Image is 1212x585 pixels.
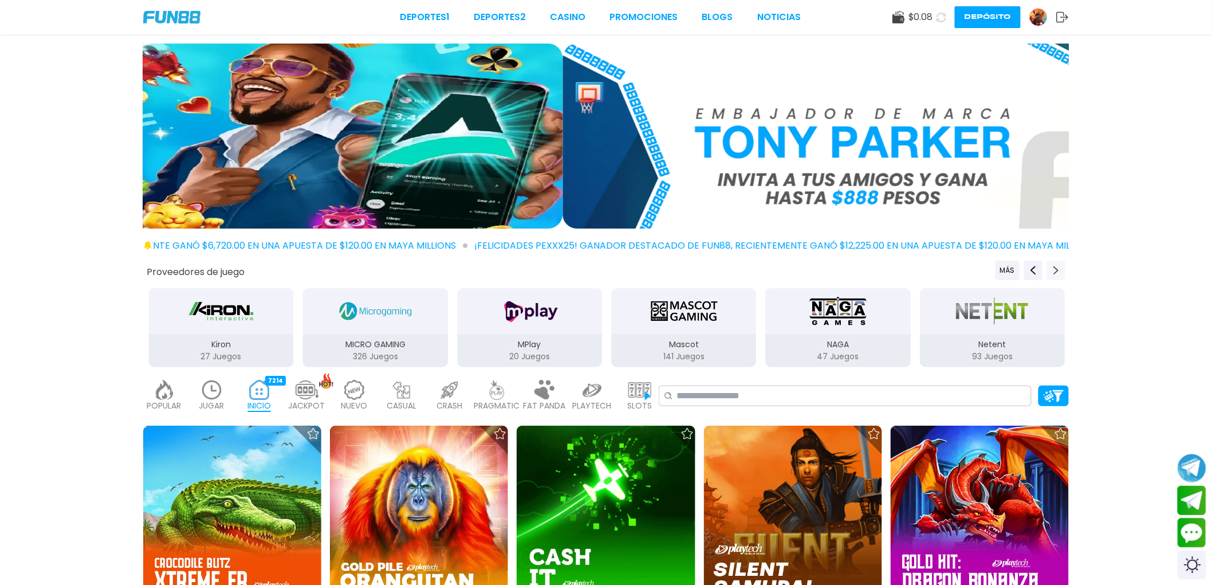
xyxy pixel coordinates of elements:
[457,351,602,363] p: 20 Juegos
[339,295,411,327] img: MICRO GAMING
[296,380,318,400] img: jackpot_light.webp
[533,380,556,400] img: fat_panda_light.webp
[185,295,257,327] img: Kiron
[611,339,756,351] p: Mascot
[611,351,756,363] p: 141 Juegos
[391,380,414,400] img: casual_light.webp
[1178,551,1206,579] div: Switch theme
[995,261,1020,280] button: Previous providers
[303,339,448,351] p: MICRO GAMING
[627,400,652,412] p: SLOTS
[452,287,607,368] button: MPlay
[915,287,1069,368] button: Netent
[474,239,1107,253] span: ¡FELICIDADES pexxx25! GANADOR DESTACADO DE FUN88, RECIENTEMENTE GANÓ $12,225.00 EN UNA APUESTA DE...
[1178,453,1206,483] button: Join telegram channel
[486,380,509,400] img: pragmatic_light.webp
[438,380,461,400] img: crash_light.webp
[400,10,450,24] a: Deportes1
[298,287,452,368] button: MICRO GAMING
[200,380,223,400] img: recent_light.webp
[289,400,325,412] p: JACKPOT
[524,400,566,412] p: FAT PANDA
[955,6,1021,28] button: Depósito
[956,295,1028,327] img: Netent
[802,295,874,327] img: NAGA
[343,380,366,400] img: new_light.webp
[761,287,915,368] button: NAGA
[474,10,526,24] a: Deportes2
[757,10,801,24] a: NOTICIAS
[143,11,200,23] img: Company Logo
[1024,261,1042,280] button: Previous providers
[457,339,602,351] p: MPlay
[148,351,293,363] p: 27 Juegos
[144,287,298,368] button: Kiron
[1047,261,1065,280] button: Next providers
[550,10,585,24] a: CASINO
[474,400,520,412] p: PRAGMATIC
[248,380,271,400] img: home_active.webp
[920,351,1065,363] p: 93 Juegos
[908,10,933,24] span: $ 0.08
[573,400,612,412] p: PLAYTECH
[493,295,565,327] img: MPlay
[607,287,761,368] button: Mascot
[319,373,333,388] img: hot
[147,400,182,412] p: POPULAR
[1029,8,1056,26] a: Avatar
[648,295,720,327] img: Mascot
[436,400,462,412] p: CRASH
[303,351,448,363] p: 326 Juegos
[766,339,911,351] p: NAGA
[702,10,733,24] a: BLOGS
[387,400,417,412] p: CASUAL
[610,10,678,24] a: Promociones
[628,380,651,400] img: slots_light.webp
[581,380,604,400] img: playtech_light.webp
[153,380,176,400] img: popular_light.webp
[148,339,293,351] p: Kiron
[920,339,1065,351] p: Netent
[766,351,911,363] p: 47 Juegos
[1178,518,1206,548] button: Contact customer service
[199,400,225,412] p: JUGAR
[247,400,271,412] p: INICIO
[1044,390,1064,402] img: Platform Filter
[341,400,368,412] p: NUEVO
[1178,486,1206,516] button: Join telegram
[1030,9,1047,26] img: Avatar
[147,266,245,278] button: Proveedores de juego
[265,376,286,386] div: 7214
